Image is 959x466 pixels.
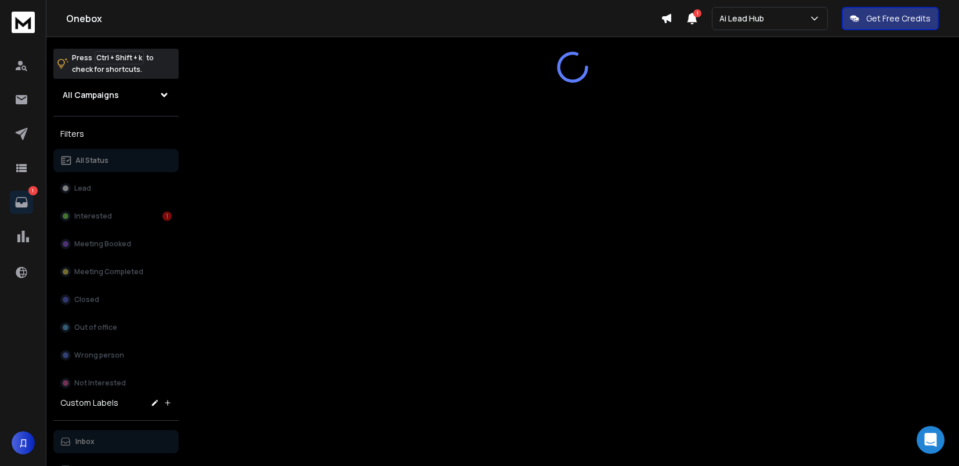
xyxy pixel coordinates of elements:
[95,51,144,64] span: Ctrl + Shift + k
[60,397,118,409] h3: Custom Labels
[72,52,154,75] p: Press to check for shortcuts.
[866,13,931,24] p: Get Free Credits
[28,186,38,195] p: 1
[10,191,33,214] a: 1
[53,83,179,107] button: All Campaigns
[719,13,769,24] p: Ai Lead Hub
[63,89,119,101] h1: All Campaigns
[842,7,939,30] button: Get Free Credits
[12,12,35,33] img: logo
[12,431,35,454] button: Д
[693,9,701,17] span: 1
[53,126,179,142] h3: Filters
[917,426,944,454] div: Open Intercom Messenger
[66,12,661,26] h1: Onebox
